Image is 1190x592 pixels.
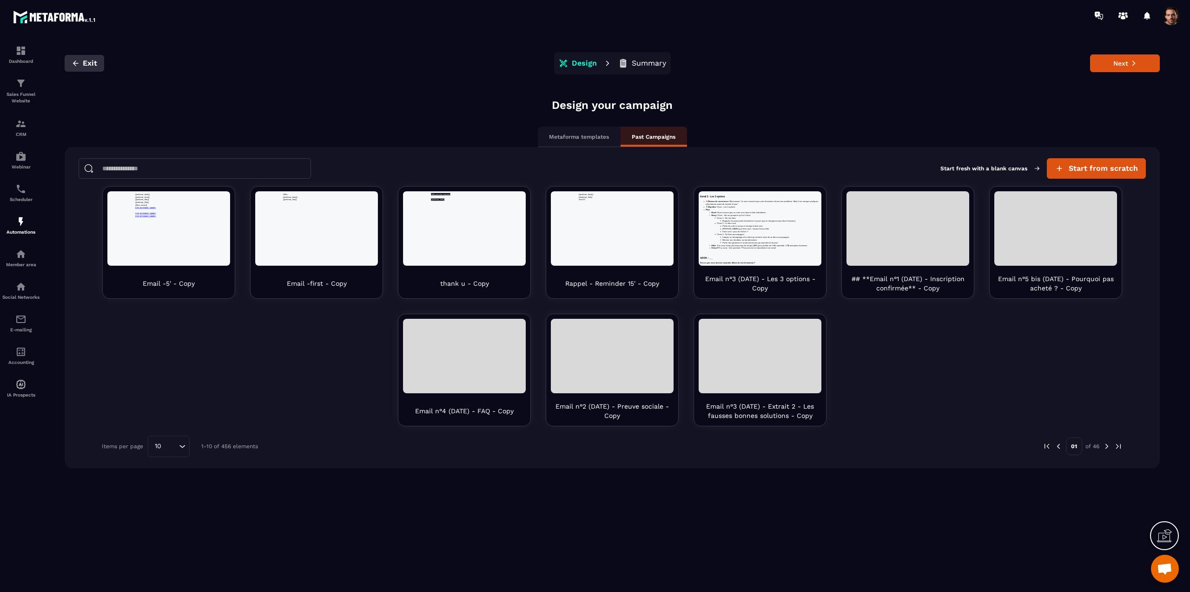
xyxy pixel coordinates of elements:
em: Je suis conscient que votre formation résout mon problème. Mais il me manque quelques information... [23,29,398,46]
span: Start from scratch [1069,164,1138,173]
span: Exit [83,59,97,68]
strong: Story [42,75,59,82]
p: thank u - Copy [440,279,489,288]
div: Search for option [148,436,190,457]
img: automations [15,379,26,390]
input: Search for option [165,441,177,451]
h3: HOOK : ___ [5,216,403,226]
p: CRM [2,132,40,137]
li: Choix 2 : Le faire seul [60,102,403,138]
a: [URL][DOMAIN_NAME] [93,78,161,86]
li: Montrer ses résultats, sa transformation [79,157,403,166]
p: Design your campaign [552,98,673,113]
img: automations [15,216,26,227]
strong: Close [42,184,59,192]
p: {{webinar_title}} [93,23,316,32]
p: {{webinar_link}} [93,14,316,23]
a: accountantaccountantAccounting [2,339,40,372]
p: Email n°3 (DATE) - Extrait 2 - Les fausses bonnes solutions - Copy [699,402,821,420]
img: automations [15,249,26,260]
p: Hello [93,5,316,14]
img: formation [15,45,26,56]
p: Email n°2 (DATE) - Preuve sociale - Copy [551,402,674,420]
strong: Niveau de conscience [31,29,99,37]
span: 10 [152,441,165,451]
a: formationformationSales Funnel Website [2,71,40,111]
strong: Plan [23,57,37,64]
h3: Email 3 - Les 3 options [5,12,403,21]
p: Start fresh with a blank canvas [940,165,1039,172]
p: Summary [632,59,666,68]
button: Summary [615,54,669,73]
p: Social Networks [2,295,40,300]
li: Faire seul = peur de l’échec ? [79,129,403,139]
p: IA Prospects [2,392,40,397]
button: Design [556,54,600,73]
a: social-networksocial-networkSocial Networks [2,274,40,307]
a: schedulerschedulerScheduler [2,176,40,209]
p: E-mailing [2,327,40,332]
img: formation [15,78,26,89]
img: formation [15,118,26,129]
a: [URL][DOMAIN_NAME] [93,69,161,76]
p: {{webinar_link}} [93,23,316,32]
a: automationsautomationsAutomations [2,209,40,242]
li: : Close - dire au prospect qu’il a 3 choix [42,74,403,175]
p: {{webinar_link}} [93,32,316,41]
p: 01 [1066,437,1082,455]
a: automationsautomationsWebinar [2,144,40,176]
p: Accounting [2,360,40,365]
p: {{first_name}} [93,41,316,50]
strong: Est-ce que vous devriez rejoindre {Nom de ma formation} ? [5,234,188,241]
p: {{webinar_date}} [93,5,316,14]
p: Webinar [2,164,40,169]
li: Choix 3 : Se faire accompagner [60,138,403,175]
p: Scheduler [2,197,40,202]
p: Rappel - Reminder 15' - Copy [565,279,659,288]
p: Dashboard [2,59,40,64]
img: social-network [15,281,26,292]
p: Design [572,59,597,68]
button: Start from scratch [1047,158,1146,179]
p: {{webinar_date}} [93,14,316,23]
img: next [1103,442,1111,451]
li: 🥇 : Close - Les 3 options [23,47,403,57]
a: automationsautomationsMember area [2,242,40,274]
button: Next [1090,54,1160,72]
li: Intégrer un témoignage d’un client qui a fait le choix de se faire accompagner [79,148,403,157]
a: Mở cuộc trò chuyện [1151,555,1179,583]
p: Email -5' - Copy [143,279,195,288]
p: Email n°5 bis (DATE) - Pourquoi pas acheté ? - Copy [994,274,1117,293]
p: ## **Email n°1 (DATE) - Inscription confirmée** - Copy [846,274,969,293]
p: Email n°4 (DATE) - FAQ - Copy [415,406,514,416]
a: emailemailE-mailing [2,307,40,339]
li: : Nous n’avons pas vu votre nom dans la liste d’étudiants. [42,66,403,75]
a: formationformationDashboard [2,38,40,71]
li: Parler des garanties et remboursements qui répondent à la peur [79,166,403,175]
p: Items per page [102,443,143,450]
a: formationformationCRM [2,111,40,144]
li: [PERSON_NAME] que faire seul = fausse bonne idée [79,120,403,129]
li: (PS ou non) : Une question ? Posez-la moi en répondant à cet email. [42,184,403,193]
strong: Offer [42,175,57,183]
img: prev [1043,442,1051,451]
button: Exit [65,55,104,72]
strong: Hook [42,66,58,74]
img: prev [1054,442,1063,451]
img: automations [15,151,26,162]
p: Email -first - Copy [287,279,347,288]
p: Automations [2,229,40,235]
img: email [15,314,26,325]
li: 🧠 : Most-aware “ [23,29,403,47]
p: Member area [2,262,40,267]
li: : Il ne vous reste plus beaucoup de temps (48H) pour profiter de l’offre spéciale. CTA inscriptio... [42,175,403,184]
p: Past Campaigns [632,133,675,141]
span: Daily process required [93,5,157,13]
p: mail 15' [93,23,316,32]
strong: Big Idea [31,48,56,55]
p: of 46 [1085,443,1099,450]
p: Sales Funnel Website [2,91,40,104]
li: Choix 1 : Ne rien faire [60,84,403,102]
li: Parler du coût en temps et énergie à faire seul [79,111,403,121]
